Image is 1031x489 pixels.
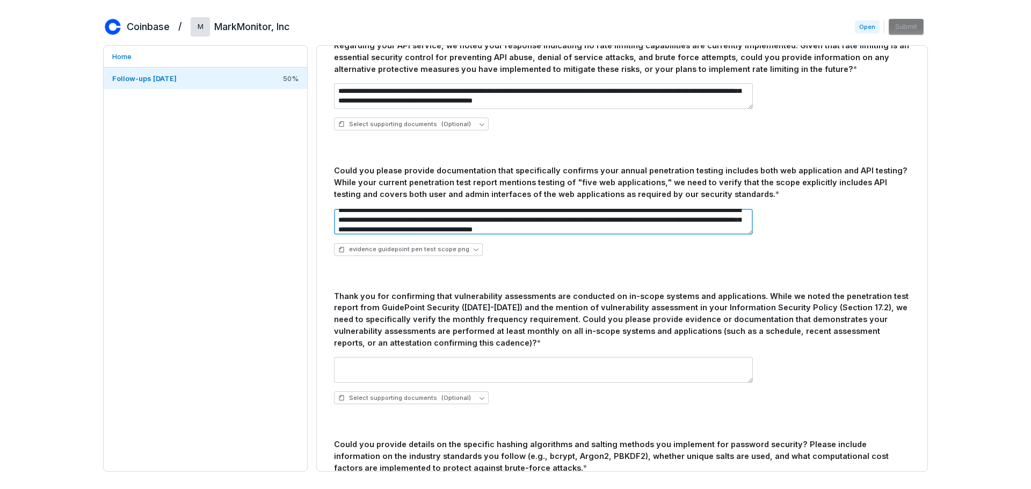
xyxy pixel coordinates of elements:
span: Select supporting documents [338,120,471,128]
div: Regarding your API service, we noted your response indicating no rate limiting capabilities are c... [334,40,910,75]
span: (Optional) [441,394,471,402]
div: Could you provide details on the specific hashing algorithms and salting methods you implement fo... [334,439,910,473]
span: Follow-ups [DATE] [112,74,177,83]
h2: / [178,17,182,33]
a: Home [104,46,307,67]
span: evidence guidepoint pen test scope.png [349,245,469,253]
a: Follow-ups [DATE]50% [104,68,307,89]
div: Thank you for confirming that vulnerability assessments are conducted on in-scope systems and app... [334,290,910,349]
div: Could you please provide documentation that specifically confirms your annual penetration testing... [334,165,910,200]
span: Open [855,20,880,33]
h2: Coinbase [127,20,170,34]
h2: MarkMonitor, Inc [214,20,289,34]
span: Select supporting documents [338,394,471,402]
span: 50 % [283,74,299,83]
span: (Optional) [441,120,471,128]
